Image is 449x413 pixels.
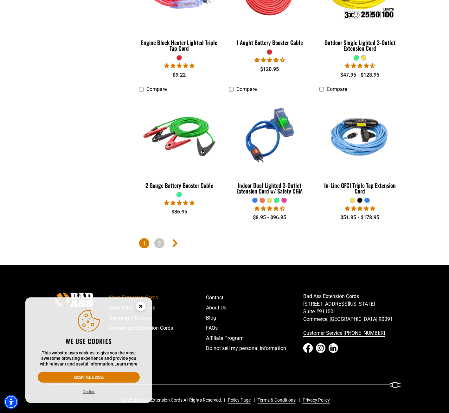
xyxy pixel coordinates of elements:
[229,182,310,194] div: Indoor Dual Lighted 3-Outlet Extension Cord w/ Safety CGM
[254,57,285,63] span: 4.56 stars
[164,200,195,206] span: 5.00 stars
[139,96,220,192] a: green 2 Gauge Battery Booster Cable
[319,214,400,221] div: $51.95 - $178.95
[320,99,400,172] img: Light Blue
[206,293,303,303] a: Contact
[236,86,257,92] span: Compare
[230,99,310,172] img: blue
[139,40,220,51] div: Engine Block Heater Lighted Triple Tap Cord
[139,99,219,172] img: green
[114,361,138,366] a: This website uses cookies to give you the most awesome browsing experience and provide you with r...
[327,86,347,92] span: Compare
[146,86,167,92] span: Compare
[319,71,400,79] div: $47.95 - $128.95
[55,293,93,307] img: Bad Ass Extension Cords
[229,214,310,221] div: $8.95 - $96.95
[345,206,375,212] span: 5.00 stars
[229,40,310,45] div: 1 Aught Battery Booster Cable
[139,208,220,216] div: $86.95
[139,71,220,79] div: $9.22
[303,328,401,338] a: call 833-674-1699
[254,206,285,212] span: 4.33 stars
[139,238,149,248] span: Page 1
[319,182,400,194] div: In-Line GFCI Triple Tap Extension Cord
[206,313,303,323] a: Blog
[38,372,140,383] button: Accept all & close
[164,63,195,69] span: 5.00 stars
[129,297,152,317] button: Close this option
[229,66,310,73] div: $120.95
[109,303,206,313] a: Shop Other Products
[225,397,251,403] a: Policy Page
[81,389,97,395] button: Decline
[4,395,18,409] div: Accessibility Menu
[329,343,338,353] a: LinkedIn - open in a new tab
[316,343,325,353] a: Instagram - open in a new tab
[109,293,206,303] a: Shop Extension Cords
[25,297,152,403] aside: Cookie Consent
[303,343,313,353] a: Facebook - open in a new tab
[300,397,330,403] a: Privacy Policy
[255,397,296,403] a: Terms & Conditions
[109,313,206,323] a: Shipping & Returns
[206,343,303,353] a: Do not sell my personal information
[206,323,303,333] a: FAQs
[38,350,140,367] p: This website uses cookies to give you the most awesome browsing experience and provide you with r...
[139,182,220,188] div: 2 Gauge Battery Booster Cable
[154,238,164,248] a: Page 2
[139,238,401,250] nav: Pagination
[38,337,140,345] h2: We use cookies
[319,96,400,198] a: Light Blue In-Line GFCI Triple Tap Extension Cord
[122,397,334,403] div: 2025 Bad Ass Extension Cords All Rights Reserved.
[109,323,206,333] a: Customized Extension Cords
[206,303,303,313] a: About Us
[303,293,401,323] p: Bad Ass Extension Cords [STREET_ADDRESS][US_STATE] Suite #911001 Commerce, [GEOGRAPHIC_DATA] 90091
[319,40,400,51] div: Outdoor Single Lighted 3-Outlet Extension Cord
[345,63,375,69] span: 4.64 stars
[170,238,180,248] a: Next page
[206,333,303,343] a: Affiliate Program
[229,96,310,198] a: blue Indoor Dual Lighted 3-Outlet Extension Cord w/ Safety CGM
